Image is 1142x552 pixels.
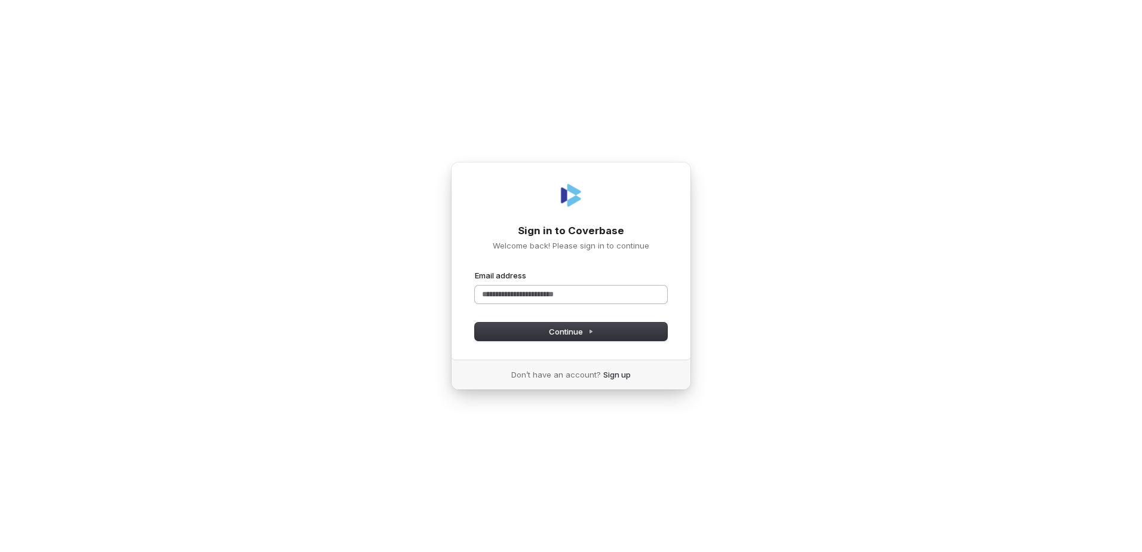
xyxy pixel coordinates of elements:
img: Coverbase [557,181,585,210]
span: Don’t have an account? [511,369,601,380]
label: Email address [475,270,526,281]
a: Sign up [603,369,631,380]
h1: Sign in to Coverbase [475,224,667,238]
span: Continue [549,326,594,337]
p: Welcome back! Please sign in to continue [475,240,667,251]
button: Continue [475,323,667,341]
